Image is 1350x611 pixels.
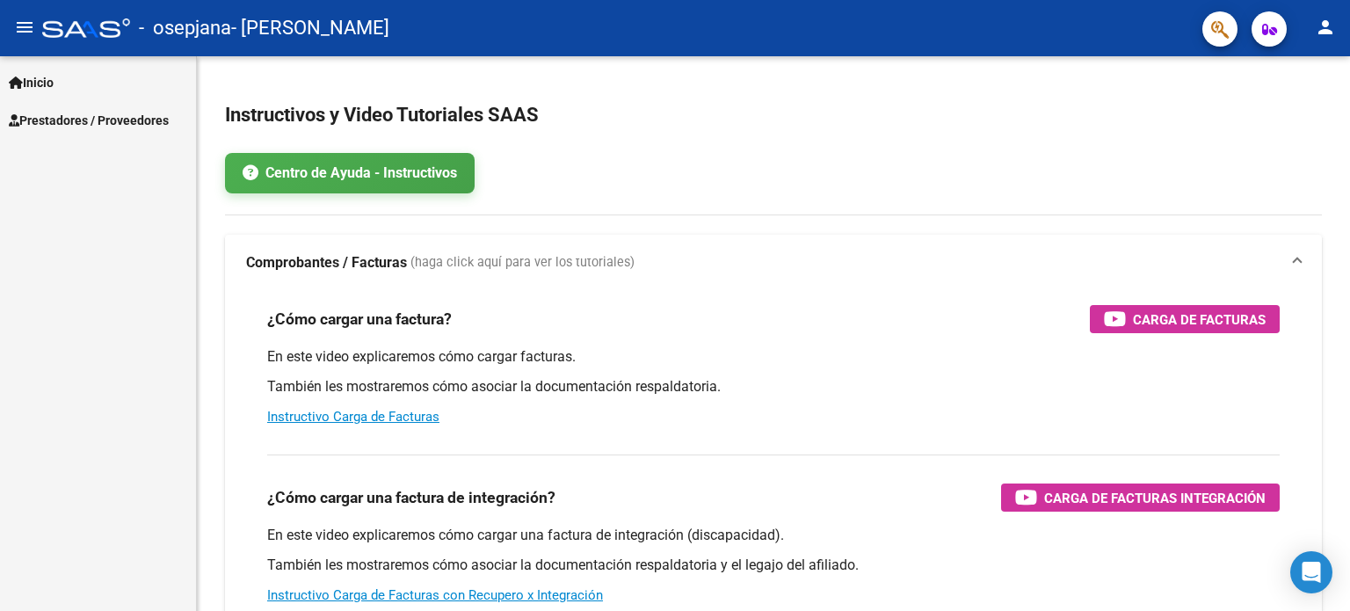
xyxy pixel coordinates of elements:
[1315,17,1336,38] mat-icon: person
[1001,484,1280,512] button: Carga de Facturas Integración
[225,153,475,193] a: Centro de Ayuda - Instructivos
[267,409,439,425] a: Instructivo Carga de Facturas
[1090,305,1280,333] button: Carga de Facturas
[225,235,1322,291] mat-expansion-panel-header: Comprobantes / Facturas (haga click aquí para ver los tutoriales)
[14,17,35,38] mat-icon: menu
[267,485,555,510] h3: ¿Cómo cargar una factura de integración?
[9,111,169,130] span: Prestadores / Proveedores
[267,307,452,331] h3: ¿Cómo cargar una factura?
[267,556,1280,575] p: También les mostraremos cómo asociar la documentación respaldatoria y el legajo del afiliado.
[410,253,635,273] span: (haga click aquí para ver los tutoriales)
[1133,309,1266,331] span: Carga de Facturas
[1044,487,1266,509] span: Carga de Facturas Integración
[246,253,407,273] strong: Comprobantes / Facturas
[139,9,231,47] span: - osepjana
[267,377,1280,396] p: También les mostraremos cómo asociar la documentación respaldatoria.
[267,587,603,603] a: Instructivo Carga de Facturas con Recupero x Integración
[267,347,1280,367] p: En este video explicaremos cómo cargar facturas.
[225,98,1322,132] h2: Instructivos y Video Tutoriales SAAS
[9,73,54,92] span: Inicio
[267,526,1280,545] p: En este video explicaremos cómo cargar una factura de integración (discapacidad).
[1290,551,1332,593] div: Open Intercom Messenger
[231,9,389,47] span: - [PERSON_NAME]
